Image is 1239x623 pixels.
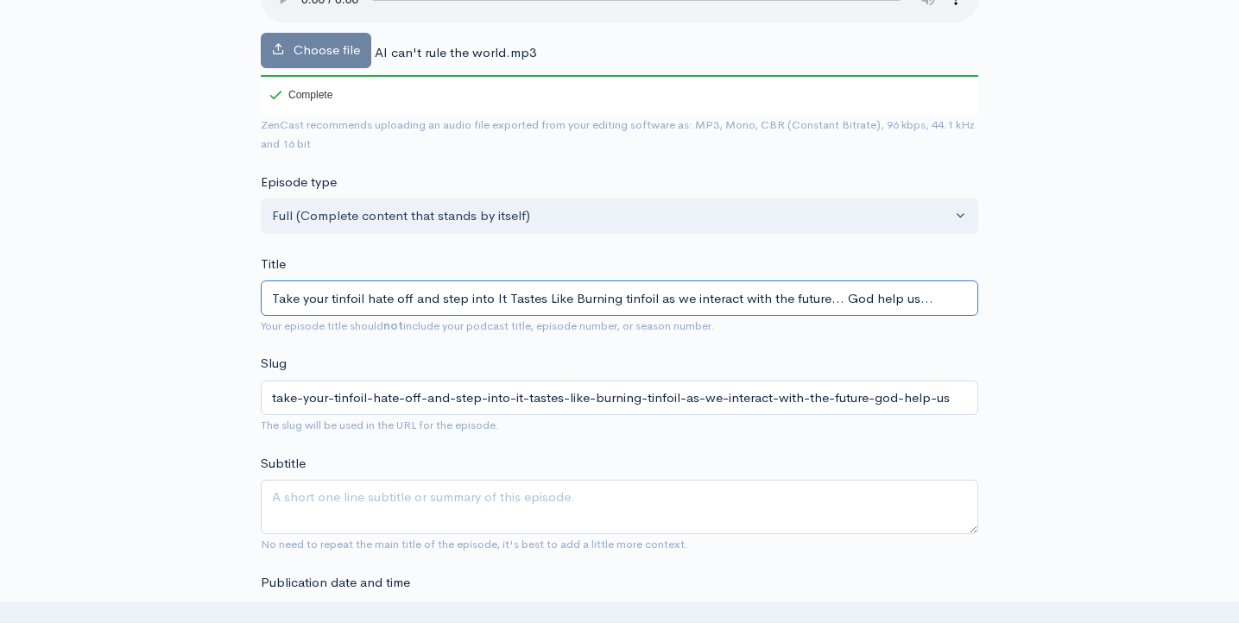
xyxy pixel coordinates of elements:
[261,537,688,551] small: No need to repeat the main title of the episode, it's best to add a little more context.
[261,381,978,416] input: title-of-episode
[269,90,332,100] div: Complete
[261,255,286,274] label: Title
[294,41,360,58] span: Choose file
[261,573,410,593] label: Publication date and time
[272,206,951,226] div: Full (Complete content that stands by itself)
[261,354,287,374] label: Slug
[261,75,336,115] div: Complete
[261,75,978,77] div: 100%
[261,117,975,152] small: ZenCast recommends uploading an audio file exported from your editing software as: MP3, Mono, CBR...
[261,173,337,192] label: Episode type
[261,418,499,432] small: The slug will be used in the URL for the episode.
[383,318,403,333] strong: not
[261,198,978,234] button: Full (Complete content that stands by itself)
[261,280,978,316] input: What is the episode's title?
[261,454,306,474] label: Subtitle
[261,318,715,333] small: Your episode title should include your podcast title, episode number, or season number.
[375,44,536,60] span: AI can't rule the world.mp3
